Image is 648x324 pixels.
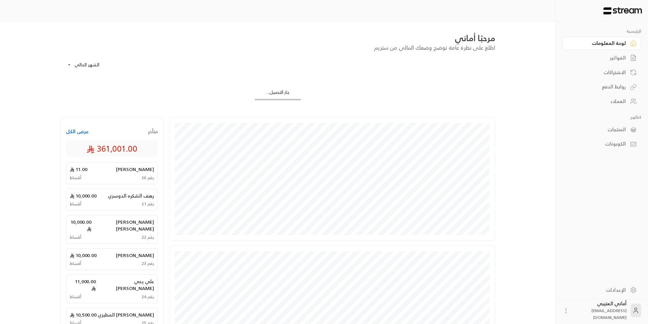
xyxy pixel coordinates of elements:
[70,235,81,240] span: أقساط
[563,37,641,50] a: لوحة المعلومات
[70,311,97,318] span: 10,500.00
[563,29,641,34] p: الرئيسية
[64,56,115,74] div: الشهر الحالي
[563,66,641,79] a: الاشتراكات
[92,219,154,232] span: [PERSON_NAME] [PERSON_NAME]
[563,123,641,136] a: المنتجات
[70,166,87,173] span: 11.00
[70,175,81,181] span: أقساط
[70,201,81,207] span: أقساط
[571,54,626,61] div: الفواتير
[255,89,301,99] div: جار التحميل...
[571,140,626,147] div: الكوبونات
[108,192,154,199] span: رهف الشكره الدوسري
[142,235,154,240] span: رقم 22
[70,219,92,232] span: 10,000.00
[571,40,626,47] div: لوحة المعلومات
[142,261,154,266] span: رقم 23
[66,128,89,135] button: عرض الكل
[592,307,627,321] span: [EMAIL_ADDRESS][DOMAIN_NAME]
[563,137,641,151] a: الكوبونات
[563,80,641,93] a: روابط الدفع
[563,51,641,65] a: الفواتير
[142,294,154,300] span: رقم 24
[142,201,154,207] span: رقم 21
[116,252,154,259] span: [PERSON_NAME]
[563,95,641,108] a: العملاء
[574,300,627,321] div: أماني العتيبي
[563,115,641,120] p: كتالوج
[571,126,626,133] div: المنتجات
[142,175,154,181] span: رقم 20
[70,278,96,292] span: 11,000.00
[70,294,81,300] span: أقساط
[563,283,641,296] a: الإعدادات
[571,98,626,105] div: العملاء
[148,128,158,135] span: متأخر
[60,33,495,44] div: مرحبًا أماني
[98,311,154,318] span: [PERSON_NAME] المطيري
[86,143,137,154] span: 361,001.00
[70,252,97,259] span: 10,000.00
[116,166,154,173] span: [PERSON_NAME]
[96,278,154,292] span: علي يحي [PERSON_NAME]
[571,83,626,90] div: روابط الدفع
[571,69,626,76] div: الاشتراكات
[70,261,81,266] span: أقساط
[603,7,643,15] img: Logo
[571,287,626,293] div: الإعدادات
[70,192,97,199] span: 10,000.00
[374,43,495,52] span: اطلع على نظرة عامة توضح وضعك المالي من ستريم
